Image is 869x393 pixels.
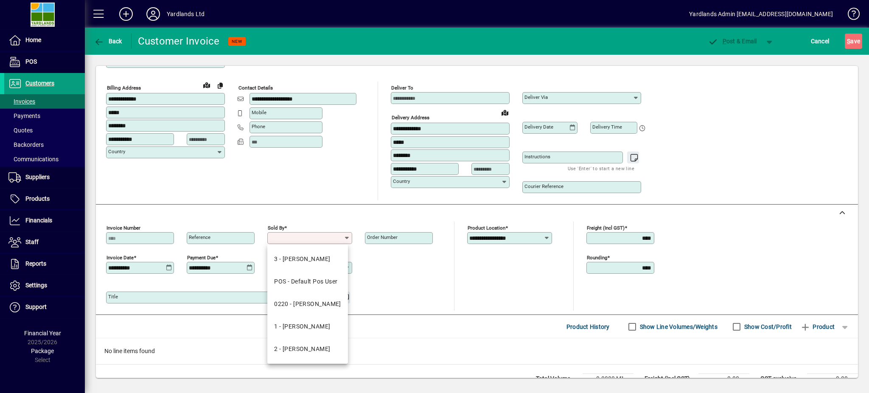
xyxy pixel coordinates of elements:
[723,38,726,45] span: P
[107,255,134,261] mat-label: Invoice date
[274,322,330,331] div: 1 - [PERSON_NAME]
[524,154,550,160] mat-label: Instructions
[140,6,167,22] button: Profile
[391,85,413,91] mat-label: Deliver To
[638,323,718,331] label: Show Line Volumes/Weights
[267,338,348,360] mat-option: 2 - Stephanie Bodle
[498,106,512,119] a: View on map
[4,253,85,275] a: Reports
[807,374,858,384] td: 0.00
[566,320,610,334] span: Product History
[698,374,749,384] td: 0.00
[524,183,563,189] mat-label: Courier Reference
[4,94,85,109] a: Invoices
[796,319,839,334] button: Product
[524,124,553,130] mat-label: Delivery date
[4,109,85,123] a: Payments
[85,34,132,49] app-page-header-button: Back
[4,275,85,296] a: Settings
[568,163,634,173] mat-hint: Use 'Enter' to start a new line
[213,79,227,92] button: Copy to Delivery address
[563,319,613,334] button: Product History
[532,374,583,384] td: Total Volume
[167,7,205,21] div: Yardlands Ltd
[367,234,398,240] mat-label: Order number
[24,330,61,337] span: Financial Year
[4,188,85,210] a: Products
[25,282,47,289] span: Settings
[8,127,33,134] span: Quotes
[96,338,858,364] div: No line items found
[4,297,85,318] a: Support
[108,294,118,300] mat-label: Title
[592,124,622,130] mat-label: Delivery time
[200,78,213,92] a: View on map
[25,260,46,267] span: Reports
[92,34,124,49] button: Back
[809,34,832,49] button: Cancel
[811,34,830,48] span: Cancel
[4,138,85,152] a: Backorders
[31,348,54,354] span: Package
[4,210,85,231] a: Financials
[4,51,85,73] a: POS
[743,323,792,331] label: Show Cost/Profit
[267,293,348,315] mat-option: 0220 - Michaela Bodle
[187,255,216,261] mat-label: Payment due
[25,80,54,87] span: Customers
[800,320,835,334] span: Product
[274,255,330,264] div: 3 - [PERSON_NAME]
[8,156,59,163] span: Communications
[8,141,44,148] span: Backorders
[4,123,85,138] a: Quotes
[847,38,850,45] span: S
[274,300,341,309] div: 0220 - [PERSON_NAME]
[25,36,41,43] span: Home
[252,124,265,129] mat-label: Phone
[756,374,807,384] td: GST exclusive
[689,7,833,21] div: Yardlands Admin [EMAIL_ADDRESS][DOMAIN_NAME]
[845,34,862,49] button: Save
[4,167,85,188] a: Suppliers
[267,315,348,338] mat-option: 1 - Paul Bodle
[524,94,548,100] mat-label: Deliver via
[708,38,757,45] span: ost & Email
[468,225,505,231] mat-label: Product location
[587,225,625,231] mat-label: Freight (incl GST)
[25,195,50,202] span: Products
[393,178,410,184] mat-label: Country
[108,149,125,154] mat-label: Country
[583,374,634,384] td: 0.0000 M³
[25,58,37,65] span: POS
[841,2,858,29] a: Knowledge Base
[25,217,52,224] span: Financials
[640,374,698,384] td: Freight (incl GST)
[847,34,860,48] span: ave
[112,6,140,22] button: Add
[274,277,338,286] div: POS - Default Pos User
[252,109,266,115] mat-label: Mobile
[25,303,47,310] span: Support
[4,232,85,253] a: Staff
[4,30,85,51] a: Home
[704,34,761,49] button: Post & Email
[267,270,348,293] mat-option: POS - Default Pos User
[8,112,40,119] span: Payments
[25,174,50,180] span: Suppliers
[189,234,210,240] mat-label: Reference
[107,225,140,231] mat-label: Invoice number
[274,345,330,354] div: 2 - [PERSON_NAME]
[94,38,122,45] span: Back
[25,239,39,245] span: Staff
[8,98,35,105] span: Invoices
[587,255,607,261] mat-label: Rounding
[138,34,220,48] div: Customer Invoice
[4,152,85,166] a: Communications
[232,39,242,44] span: NEW
[267,248,348,270] mat-option: 3 - Carolyn Gannon
[268,225,284,231] mat-label: Sold by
